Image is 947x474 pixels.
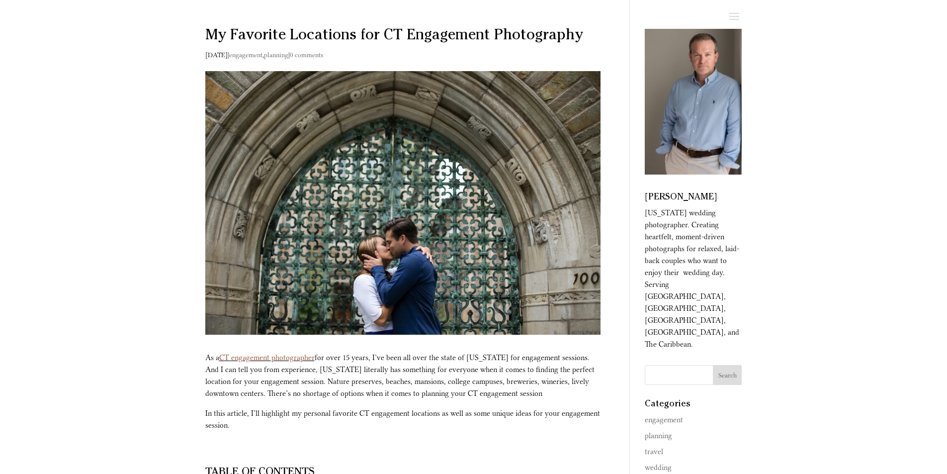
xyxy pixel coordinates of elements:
[645,463,672,472] a: wedding
[205,51,228,59] span: [DATE]
[205,49,601,68] p: | , |
[645,447,663,456] a: travel
[645,29,742,175] img: jeff lundstrom headshot
[645,193,742,207] h4: [PERSON_NAME]
[645,415,683,424] a: engagement
[205,353,595,398] span: As a for over 15 years, I’ve been all over the state of [US_STATE] for engagement sessions. And I...
[264,51,288,59] a: planning
[229,51,262,59] a: engagement
[290,51,323,59] a: 0 comments
[645,400,742,414] h4: Categories
[219,353,315,362] a: CT engagement photographer
[205,409,600,430] span: In this article, I’ll highlight my personal favorite CT engagement locations as well as some uniq...
[713,365,742,385] input: Search
[645,431,672,440] a: planning
[645,207,742,350] p: [US_STATE] wedding photographer. Creating heartfelt, moment-driven photographs for relaxed, laid-...
[205,29,601,49] h1: My Favorite Locations for CT Engagement Photography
